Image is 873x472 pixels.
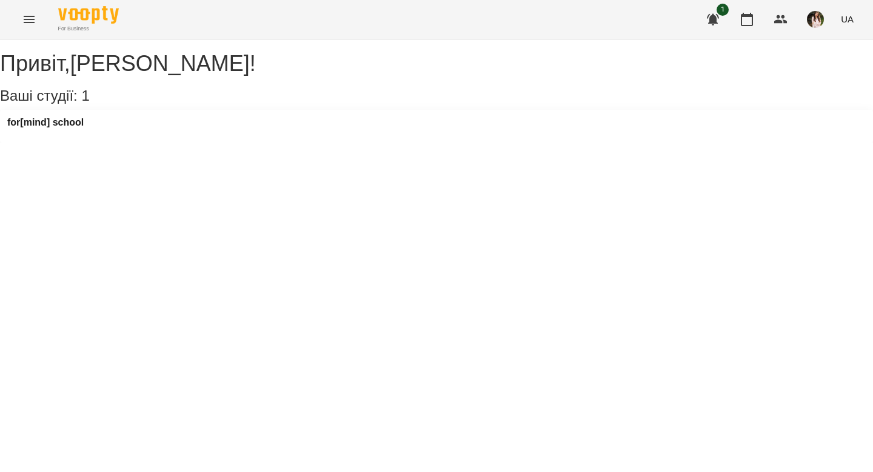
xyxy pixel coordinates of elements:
[15,5,44,34] button: Menu
[717,4,729,16] span: 1
[836,8,858,30] button: UA
[807,11,824,28] img: 0c816b45d4ae52af7ed0235fc7ac0ba2.jpg
[58,25,119,33] span: For Business
[58,6,119,24] img: Voopty Logo
[7,117,84,128] a: for[mind] school
[841,13,854,25] span: UA
[81,87,89,104] span: 1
